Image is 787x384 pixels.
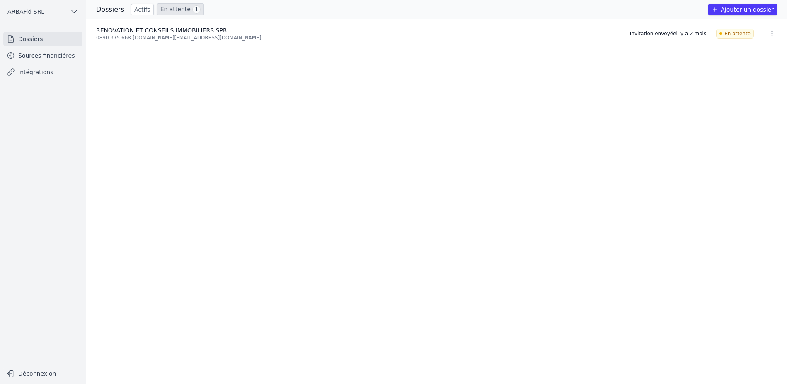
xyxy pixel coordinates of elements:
[3,32,82,46] a: Dossiers
[157,3,204,15] a: En attente 1
[192,5,201,14] span: 1
[96,34,620,41] div: 0890.375.668 - [DOMAIN_NAME][EMAIL_ADDRESS][DOMAIN_NAME]
[7,7,44,16] span: ARBAFid SRL
[630,30,706,37] div: Invitation envoyée il y a 2 mois
[3,367,82,380] button: Déconnexion
[96,5,124,15] h3: Dossiers
[3,5,82,18] button: ARBAFid SRL
[96,27,230,34] span: RENOVATION ET CONSEILS IMMOBILIERS SPRL
[3,48,82,63] a: Sources financières
[716,29,754,39] span: En attente
[708,4,777,15] button: Ajouter un dossier
[3,65,82,80] a: Intégrations
[131,4,154,15] a: Actifs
